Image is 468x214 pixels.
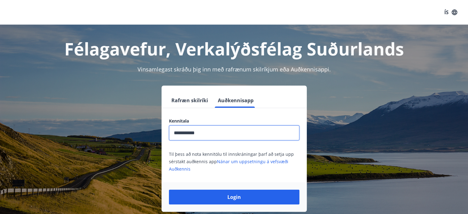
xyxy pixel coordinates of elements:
[138,66,331,73] span: Vinsamlegast skráðu þig inn með rafrænum skilríkjum eða Auðkennisappi.
[169,93,210,108] button: Rafræn skilríki
[169,159,288,172] a: Nánar um uppsetningu á vefsvæði Auðkennis
[169,151,294,172] span: Til þess að nota kennitölu til innskráningar þarf að setja upp sérstakt auðkennis app
[169,190,299,204] button: Login
[20,37,448,60] h1: Félagavefur, Verkalýðsfélag Suðurlands
[215,93,256,108] button: Auðkennisapp
[441,7,461,18] button: ÍS
[169,118,299,124] label: Kennitala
